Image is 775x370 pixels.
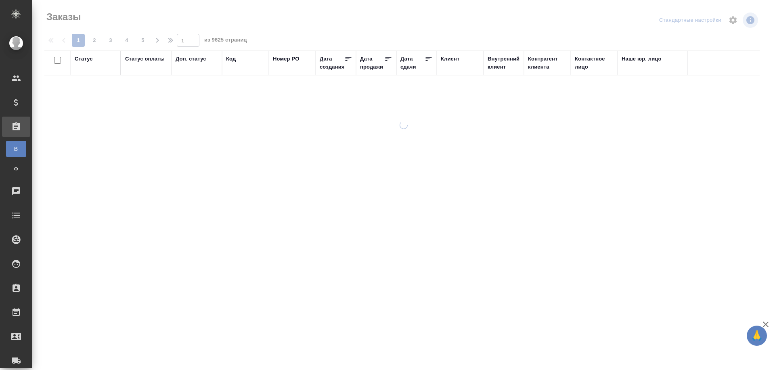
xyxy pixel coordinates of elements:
[360,55,384,71] div: Дата продажи
[528,55,567,71] div: Контрагент клиента
[441,55,459,63] div: Клиент
[6,161,26,177] a: Ф
[10,165,22,173] span: Ф
[488,55,520,71] div: Внутренний клиент
[273,55,299,63] div: Номер PO
[575,55,614,71] div: Контактное лицо
[226,55,236,63] div: Код
[75,55,93,63] div: Статус
[320,55,344,71] div: Дата создания
[400,55,425,71] div: Дата сдачи
[10,145,22,153] span: В
[125,55,165,63] div: Статус оплаты
[6,141,26,157] a: В
[622,55,662,63] div: Наше юр. лицо
[750,327,764,344] span: 🙏
[747,326,767,346] button: 🙏
[176,55,206,63] div: Доп. статус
